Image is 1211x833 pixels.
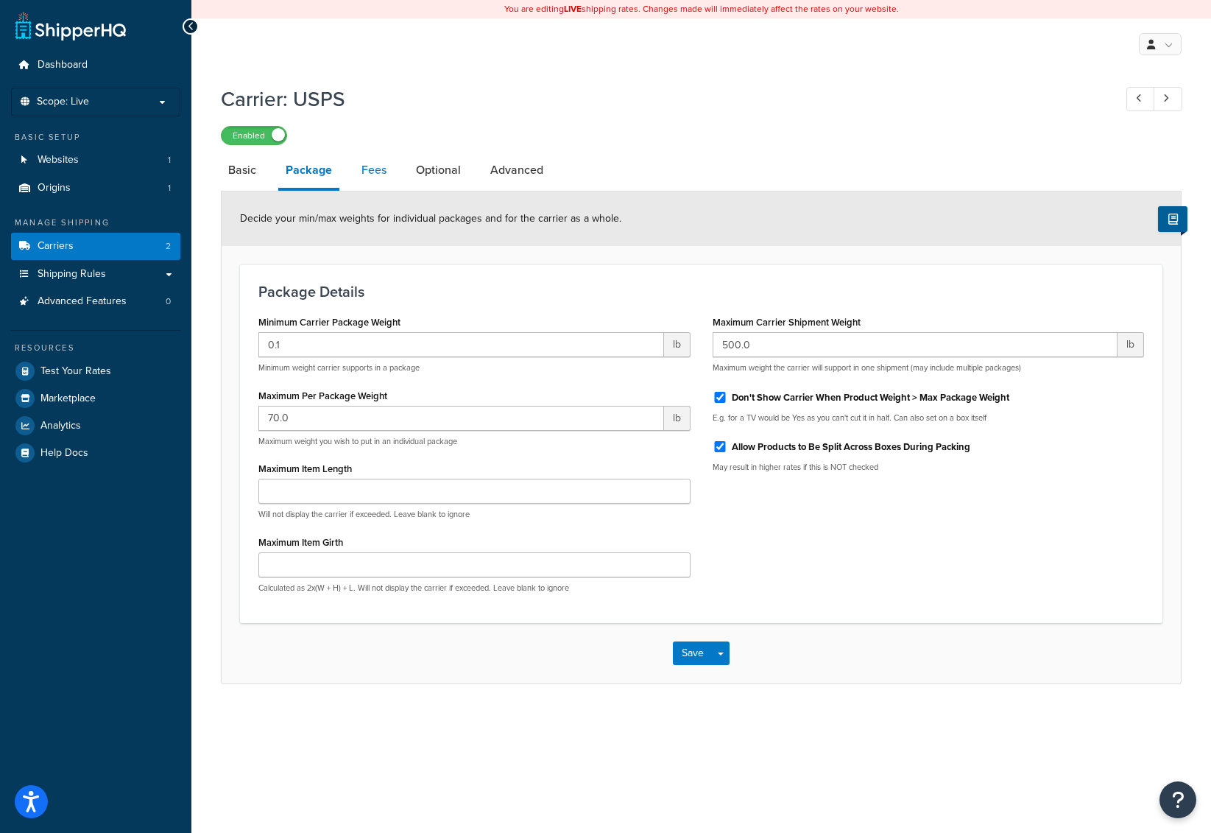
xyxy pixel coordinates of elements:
[11,233,180,260] li: Carriers
[258,390,387,401] label: Maximum Per Package Weight
[258,317,400,328] label: Minimum Carrier Package Weight
[222,127,286,144] label: Enabled
[38,59,88,71] span: Dashboard
[673,642,713,665] button: Save
[221,152,264,188] a: Basic
[664,332,691,357] span: lb
[409,152,468,188] a: Optional
[11,412,180,439] a: Analytics
[258,362,691,373] p: Minimum weight carrier supports in a package
[38,295,127,308] span: Advanced Features
[38,182,71,194] span: Origins
[1158,206,1187,232] button: Show Help Docs
[732,391,1009,404] label: Don't Show Carrier When Product Weight > Max Package Weight
[713,362,1145,373] p: Maximum weight the carrier will support in one shipment (may include multiple packages)
[11,175,180,202] a: Origins1
[11,342,180,354] div: Resources
[11,385,180,412] a: Marketplace
[11,233,180,260] a: Carriers2
[11,131,180,144] div: Basic Setup
[240,211,621,226] span: Decide your min/max weights for individual packages and for the carrier as a whole.
[483,152,551,188] a: Advanced
[258,284,1144,300] h3: Package Details
[713,412,1145,423] p: E.g. for a TV would be Yes as you can't cut it in half. Can also set on a box itself
[38,268,106,281] span: Shipping Rules
[258,583,691,594] p: Calculated as 2x(W + H) + L. Will not display the carrier if exceeded. Leave blank to ignore
[40,447,88,460] span: Help Docs
[258,537,343,548] label: Maximum Item Girth
[168,154,171,166] span: 1
[11,440,180,466] a: Help Docs
[11,217,180,229] div: Manage Shipping
[713,317,861,328] label: Maximum Carrier Shipment Weight
[221,85,1099,113] h1: Carrier: USPS
[166,240,171,253] span: 2
[732,440,970,454] label: Allow Products to Be Split Across Boxes During Packing
[354,152,394,188] a: Fees
[38,154,79,166] span: Websites
[168,182,171,194] span: 1
[1159,781,1196,818] button: Open Resource Center
[1154,87,1182,111] a: Next Record
[11,147,180,174] li: Websites
[664,406,691,431] span: lb
[278,152,339,191] a: Package
[258,436,691,447] p: Maximum weight you wish to put in an individual package
[564,2,582,15] b: LIVE
[258,509,691,520] p: Will not display the carrier if exceeded. Leave blank to ignore
[11,52,180,79] a: Dashboard
[11,175,180,202] li: Origins
[11,261,180,288] a: Shipping Rules
[1118,332,1144,357] span: lb
[166,295,171,308] span: 0
[38,240,74,253] span: Carriers
[40,365,111,378] span: Test Your Rates
[40,393,96,405] span: Marketplace
[258,463,352,474] label: Maximum Item Length
[11,288,180,315] li: Advanced Features
[40,420,81,432] span: Analytics
[1126,87,1155,111] a: Previous Record
[713,462,1145,473] p: May result in higher rates if this is NOT checked
[11,288,180,315] a: Advanced Features0
[11,358,180,384] a: Test Your Rates
[37,96,89,108] span: Scope: Live
[11,147,180,174] a: Websites1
